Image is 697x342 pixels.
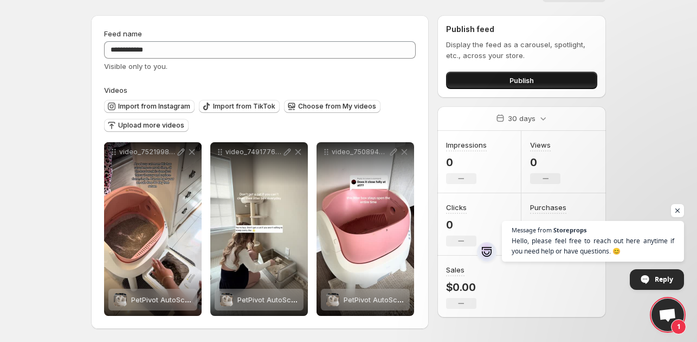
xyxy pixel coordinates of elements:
span: Reply [655,270,673,289]
div: video_7521998931992104223PetPivot AutoScooper BoxPetPivot AutoScooper Box [104,142,202,316]
button: Import from TikTok [199,100,280,113]
button: Upload more videos [104,119,189,132]
h3: Clicks [446,202,467,213]
p: 0 [446,218,476,231]
h3: Impressions [446,140,487,150]
button: Import from Instagram [104,100,195,113]
p: Display the feed as a carousel, spotlight, etc., across your store. [446,39,597,61]
img: PetPivot AutoScooper Box [326,293,339,306]
button: Choose from My videos [284,100,380,113]
img: PetPivot AutoScooper Box [220,293,233,306]
span: PetPivot AutoScooper Box [344,295,432,304]
button: Publish [446,72,597,89]
span: Storeprops [553,227,586,233]
span: Upload more videos [118,121,184,130]
h3: Sales [446,264,464,275]
p: video_7508940051775114526 [332,148,388,156]
p: video_7521998931992104223 [119,148,176,156]
a: Open chat [651,299,684,331]
p: video_7491776987443236127 [225,148,282,156]
span: PetPivot AutoScooper Box [131,295,220,304]
span: Hello, please feel free to reach out here anytime if you need help or have questions. 😊 [512,236,674,256]
span: Publish [509,75,534,86]
span: Import from Instagram [118,102,190,111]
div: video_7508940051775114526PetPivot AutoScooper BoxPetPivot AutoScooper Box [317,142,414,316]
span: PetPivot AutoScooper Box [237,295,326,304]
span: Videos [104,86,127,94]
div: video_7491776987443236127PetPivot AutoScooper BoxPetPivot AutoScooper Box [210,142,308,316]
h2: Publish feed [446,24,597,35]
img: PetPivot AutoScooper Box [114,293,127,306]
h3: Views [530,140,551,150]
h3: Purchases [530,202,566,213]
span: Message from [512,227,552,233]
span: Visible only to you. [104,62,167,71]
p: 0 [530,218,566,231]
p: $0.00 [446,281,476,294]
span: 1 [671,319,686,334]
p: 0 [446,156,487,169]
span: Choose from My videos [298,102,376,111]
span: Feed name [104,29,142,38]
span: Import from TikTok [213,102,275,111]
p: 30 days [508,113,535,124]
p: 0 [530,156,560,169]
